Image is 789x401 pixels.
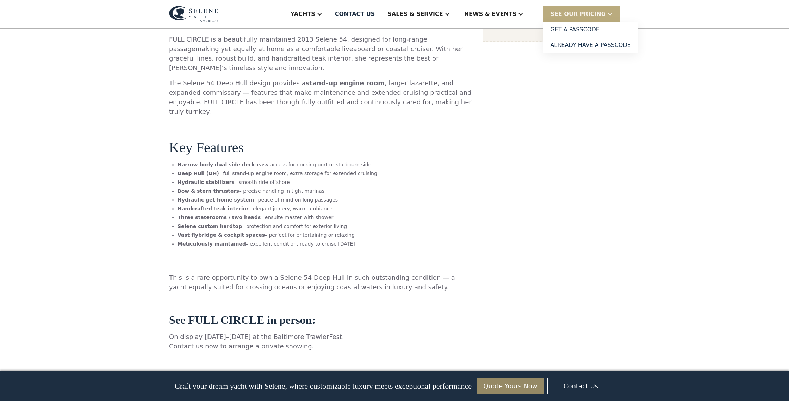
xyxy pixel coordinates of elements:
strong: Meticulously maintained [178,241,246,247]
li: – full stand-up engine room, extra storage for extended cruising [178,170,473,177]
div: Contact US [335,10,375,18]
input: I want to subscribe to your Newsletter.Unsubscribe any time by clicking the link at the bottom of... [2,157,6,161]
p: Craft your dream yacht with Selene, where customizable luxury meets exceptional performance [175,382,472,391]
strong: Selene custom hardtop [178,223,242,229]
div: Yachts [291,10,315,18]
strong: Vast flybridge & cockpit spaces [178,232,265,238]
strong: Hydraulic get-home system [178,197,254,203]
div: News & EVENTS [464,10,517,18]
strong: Handcrafted teak interior [178,206,249,211]
p: ‍ [169,297,473,307]
a: Already have a passcode [543,37,638,53]
li: – excellent condition, ready to cruise [DATE] [178,240,473,248]
strong: Bow & stern thrusters [178,188,239,194]
a: Contact Us [547,378,614,394]
p: ‍ [169,357,473,366]
div: Sales & Service [387,10,443,18]
li: – precise handling in tight marinas [178,187,473,195]
div: SEE Our Pricing [543,6,620,21]
span: Unsubscribe any time by clicking the link at the bottom of any message [2,156,113,175]
li: – protection and comfort for exterior living [178,223,473,230]
li: – elegant joinery, warm ambiance [178,205,473,212]
img: logo [169,6,219,22]
strong: stand-up engine room [306,79,385,87]
li: – peace of mind on long passages [178,196,473,204]
p: The Selene 54 Deep Hull design provides a , larger lazarette, and expanded commissary — features ... [169,78,473,116]
p: ‍ [169,122,473,131]
strong: Hydraulic stabilizers [178,179,235,185]
a: Get a PASSCODE [543,22,638,37]
li: easy access for docking port or starboard side [178,161,473,168]
h3: Key Features [169,140,473,155]
a: Quote Yours Now [477,378,544,394]
p: This is a rare opportunity to own a Selene 54 Deep Hull in such outstanding condition — a yacht e... [169,273,473,292]
strong: Narrow body dual side deck- [178,162,257,167]
p: On display [DATE]–[DATE] at the Baltimore TrawlerFest. Contact us now to arrange a private showing. [169,332,473,351]
nav: SEE Our Pricing [543,22,638,53]
div: SEE Our Pricing [550,10,606,18]
li: – perfect for entertaining or relaxing [178,232,473,239]
strong: Deep Hull (DH) [178,171,219,176]
strong: See FULL CIRCLE in person: [169,314,316,326]
li: – smooth ride offshore [178,179,473,186]
strong: I want to subscribe to your Newsletter. [2,156,80,169]
p: ‍ [169,258,473,267]
strong: Three staterooms / two heads [178,215,261,220]
li: – ensuite master with shower [178,214,473,221]
p: FULL CIRCLE is a beautifully maintained 2013 Selene 54, designed for long-range passagemaking yet... [169,35,473,73]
